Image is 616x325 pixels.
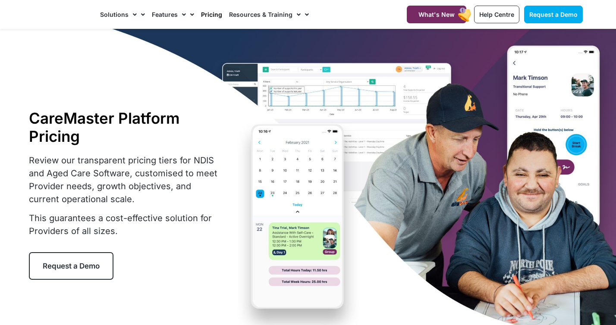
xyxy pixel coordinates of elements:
p: Review our transparent pricing tiers for NDIS and Aged Care Software, customised to meet Provider... [29,154,223,206]
p: This guarantees a cost-effective solution for Providers of all sizes. [29,212,223,237]
span: Request a Demo [43,262,100,270]
span: Help Centre [479,11,514,18]
span: Request a Demo [529,11,578,18]
a: Request a Demo [524,6,583,23]
a: Help Centre [474,6,519,23]
span: What's New [418,11,455,18]
img: CareMaster Logo [33,8,91,21]
h1: CareMaster Platform Pricing [29,109,223,145]
a: Request a Demo [29,252,113,280]
a: What's New [407,6,466,23]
